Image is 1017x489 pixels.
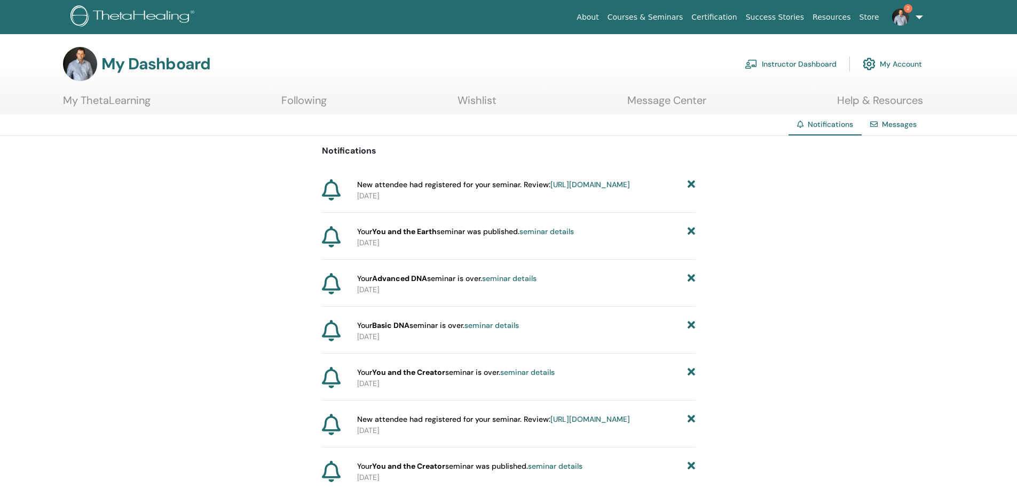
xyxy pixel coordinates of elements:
a: Courses & Seminars [603,7,688,27]
p: [DATE] [357,331,696,342]
strong: Advanced DNA [372,274,427,283]
span: Your seminar was published. [357,226,574,237]
a: Certification [687,7,741,27]
p: Notifications [322,145,696,157]
img: default.jpg [63,47,97,81]
strong: You and the Earth [372,227,437,236]
span: 2 [904,4,912,13]
a: Message Center [627,94,706,115]
span: Your seminar is over. [357,320,519,331]
a: seminar details [464,320,519,330]
strong: You and the Creator [372,367,445,377]
a: Instructor Dashboard [745,52,837,76]
img: logo.png [70,5,198,29]
img: chalkboard-teacher.svg [745,59,758,69]
p: [DATE] [357,284,696,295]
img: cog.svg [863,55,876,73]
a: [URL][DOMAIN_NAME] [550,414,630,424]
span: Your seminar was published. [357,461,582,472]
span: Notifications [808,119,853,129]
a: About [572,7,603,27]
a: My ThetaLearning [63,94,151,115]
a: My Account [863,52,922,76]
a: Following [281,94,327,115]
span: New attendee had registered for your seminar. Review: [357,179,630,190]
a: seminar details [482,274,537,283]
p: [DATE] [357,425,696,436]
h3: My Dashboard [101,54,210,74]
a: Wishlist [458,94,496,115]
a: Store [855,7,884,27]
p: [DATE] [357,190,696,202]
p: [DATE] [357,378,696,389]
a: seminar details [528,461,582,471]
strong: Basic DNA [372,320,409,330]
a: Help & Resources [837,94,923,115]
a: Success Stories [742,7,808,27]
img: default.jpg [892,9,909,26]
a: Messages [882,119,917,129]
strong: You and the Creator [372,461,445,471]
p: [DATE] [357,237,696,248]
a: seminar details [500,367,555,377]
span: Your seminar is over. [357,273,537,284]
p: [DATE] [357,472,696,483]
a: Resources [808,7,855,27]
span: New attendee had registered for your seminar. Review: [357,414,630,425]
span: Your seminar is over. [357,367,555,378]
a: [URL][DOMAIN_NAME] [550,180,630,189]
a: seminar details [519,227,574,236]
